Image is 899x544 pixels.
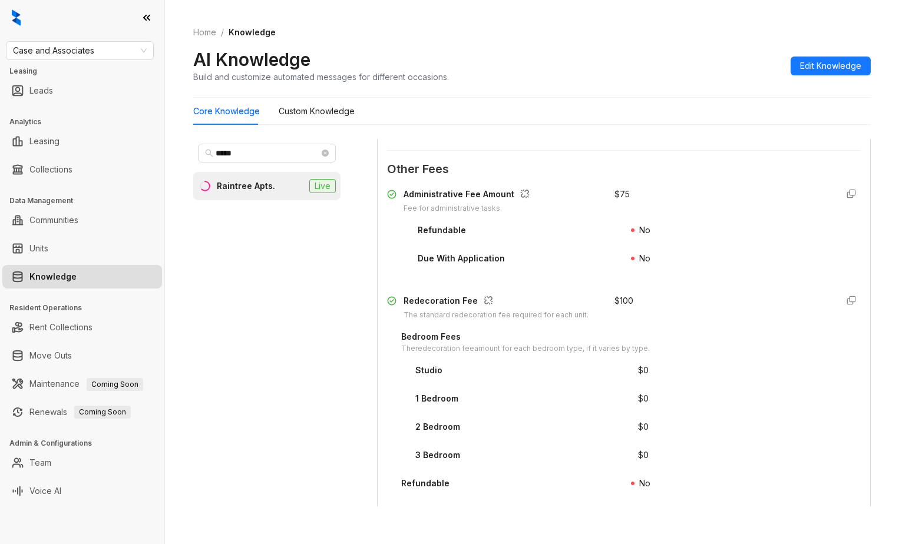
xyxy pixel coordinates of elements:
[191,26,219,39] a: Home
[404,294,589,310] div: Redecoration Fee
[2,344,162,367] li: Move Outs
[791,57,871,75] button: Edit Knowledge
[2,158,162,181] li: Collections
[2,265,162,288] li: Knowledge
[193,48,310,71] h2: AI Knowledge
[387,160,861,178] span: Other Fees
[418,224,466,237] div: Refundable
[217,180,275,193] div: Raintree Apts.
[800,59,861,72] span: Edit Knowledge
[29,451,51,475] a: Team
[29,130,60,153] a: Leasing
[12,9,21,26] img: logo
[404,188,534,203] div: Administrative Fee Amount
[401,477,449,490] div: Refundable
[29,79,53,102] a: Leads
[2,479,162,503] li: Voice AI
[2,130,162,153] li: Leasing
[29,316,92,339] a: Rent Collections
[221,26,224,39] li: /
[2,400,162,424] li: Renewals
[415,364,442,377] div: Studio
[9,117,164,127] h3: Analytics
[638,364,649,377] div: $ 0
[87,378,143,391] span: Coming Soon
[2,372,162,396] li: Maintenance
[614,294,633,307] div: $ 100
[415,449,460,462] div: 3 Bedroom
[401,505,488,518] div: Due With Application
[205,149,213,157] span: search
[639,253,650,263] span: No
[9,303,164,313] h3: Resident Operations
[309,179,336,193] span: Live
[29,479,61,503] a: Voice AI
[638,392,649,405] div: $ 0
[29,344,72,367] a: Move Outs
[2,79,162,102] li: Leads
[2,316,162,339] li: Rent Collections
[639,225,650,235] span: No
[2,208,162,232] li: Communities
[415,420,460,433] div: 2 Bedroom
[29,265,77,288] a: Knowledge
[29,400,131,424] a: RenewalsComing Soon
[401,330,650,343] div: Bedroom Fees
[322,150,329,157] span: close-circle
[193,105,260,118] div: Core Knowledge
[418,252,505,265] div: Due With Application
[2,451,162,475] li: Team
[639,506,650,516] span: No
[2,237,162,260] li: Units
[415,392,458,405] div: 1 Bedroom
[29,237,48,260] a: Units
[13,42,147,59] span: Case and Associates
[401,343,650,354] div: The redecoration fee amount for each bedroom type, if it varies by type.
[639,478,650,488] span: No
[29,158,72,181] a: Collections
[638,420,649,433] div: $ 0
[9,195,164,206] h3: Data Management
[404,310,589,321] div: The standard redecoration fee required for each unit.
[193,71,449,83] div: Build and customize automated messages for different occasions.
[9,438,164,449] h3: Admin & Configurations
[29,208,78,232] a: Communities
[229,27,276,37] span: Knowledge
[279,105,355,118] div: Custom Knowledge
[9,66,164,77] h3: Leasing
[74,406,131,419] span: Coming Soon
[404,203,534,214] div: Fee for administrative tasks.
[638,449,649,462] div: $ 0
[614,188,630,201] div: $ 75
